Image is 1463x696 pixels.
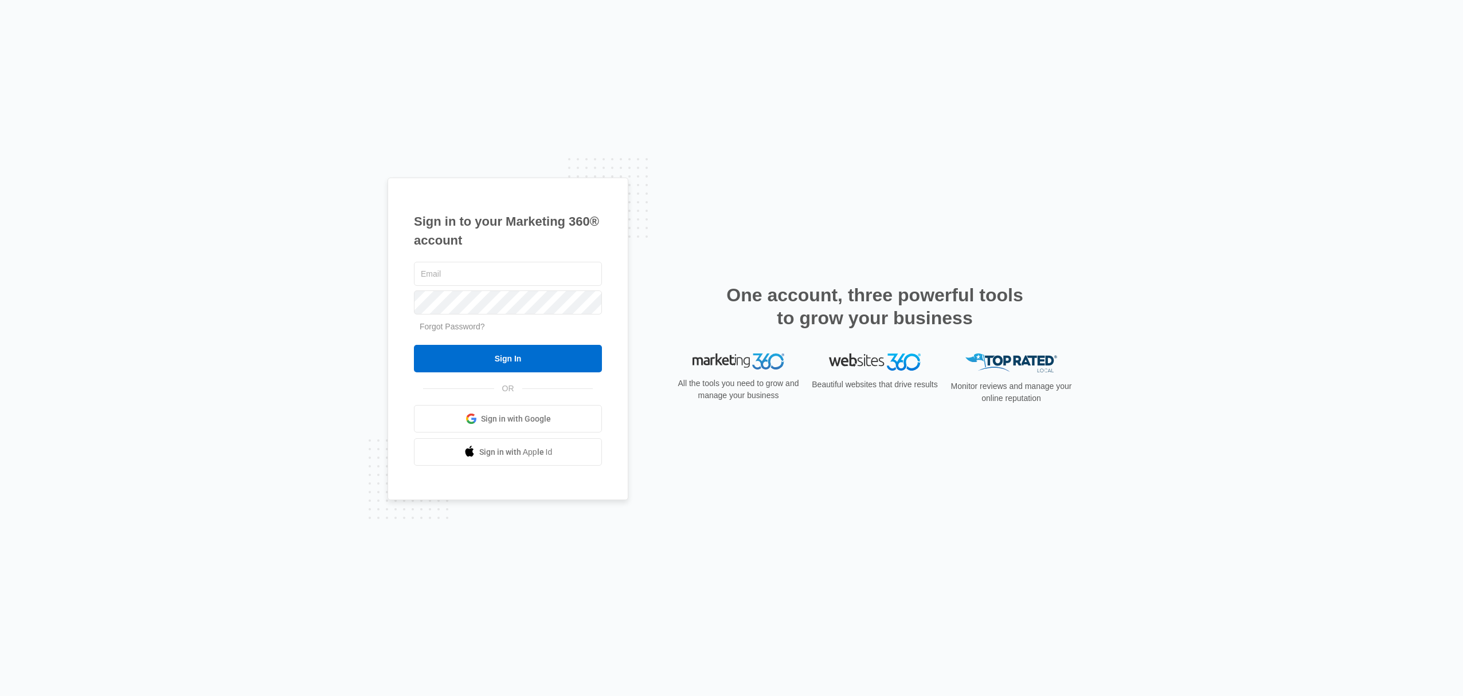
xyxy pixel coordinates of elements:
[479,446,553,458] span: Sign in with Apple Id
[693,353,784,369] img: Marketing 360
[414,345,602,372] input: Sign In
[674,378,803,402] p: All the tools you need to grow and manage your business
[494,383,522,395] span: OR
[414,438,602,466] a: Sign in with Apple Id
[811,379,939,391] p: Beautiful websites that drive results
[414,212,602,250] h1: Sign in to your Marketing 360® account
[414,405,602,432] a: Sign in with Google
[414,262,602,286] input: Email
[947,380,1075,404] p: Monitor reviews and manage your online reputation
[420,322,485,331] a: Forgot Password?
[829,353,921,370] img: Websites 360
[965,353,1057,372] img: Top Rated Local
[481,413,551,425] span: Sign in with Google
[723,284,1027,329] h2: One account, three powerful tools to grow your business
